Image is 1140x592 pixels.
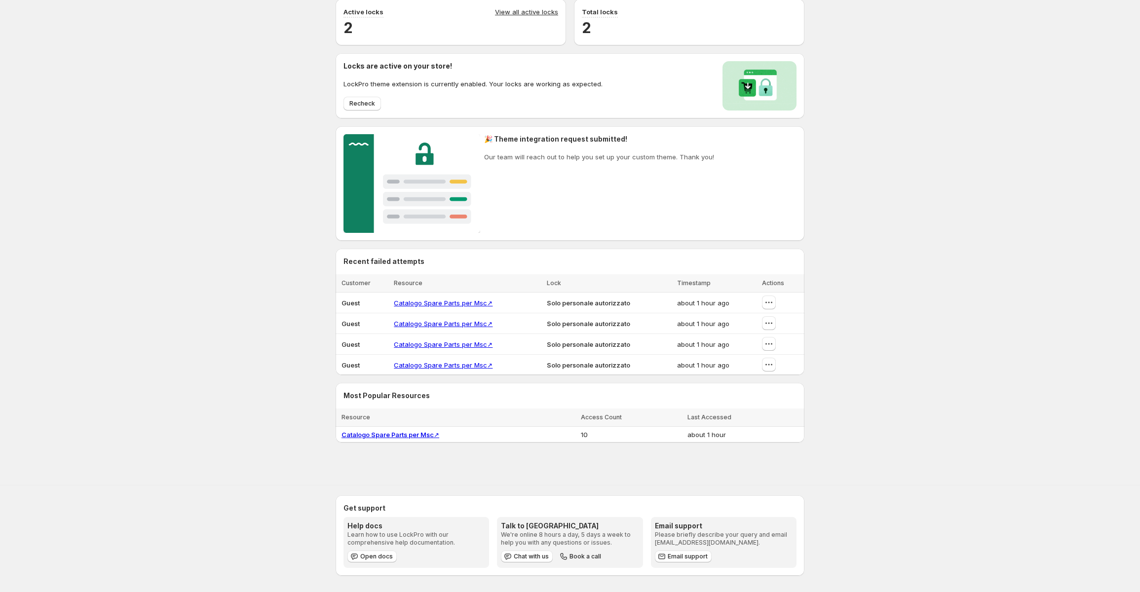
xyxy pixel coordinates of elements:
span: Solo personale autorizzato [547,340,630,348]
p: LockPro theme extension is currently enabled. Your locks are working as expected. [343,79,603,89]
button: Chat with us [501,551,553,562]
p: We're online 8 hours a day, 5 days a week to help you with any questions or issues. [501,531,639,547]
span: Timestamp [677,279,711,287]
h3: Help docs [347,521,485,531]
p: Learn how to use LockPro with our comprehensive help documentation. [347,531,485,547]
span: Email support [668,553,708,560]
a: Catalogo Spare Parts per Msc↗ [394,340,493,348]
a: View all active locks [495,7,558,18]
td: about 1 hour ago [674,334,759,355]
span: Last Accessed [687,413,731,421]
td: about 1 hour [684,427,804,443]
a: Catalogo Spare Parts per Msc↗ [394,320,493,328]
h3: Email support [655,521,793,531]
span: Guest [342,299,360,307]
td: about 1 hour ago [674,355,759,375]
a: Open docs [347,551,397,562]
span: Recheck [349,100,375,108]
span: Resource [394,279,422,287]
span: Open docs [360,553,393,560]
span: Lock [547,279,561,287]
p: Please briefly describe your query and email [EMAIL_ADDRESS][DOMAIN_NAME]. [655,531,793,547]
span: Guest [342,340,360,348]
h2: 🎉 Theme integration request submitted! [484,134,714,144]
p: Total locks [582,7,618,17]
h2: Most Popular Resources [343,391,797,401]
span: Book a call [570,553,601,560]
td: about 1 hour ago [674,313,759,334]
img: Customer support [343,134,480,233]
a: Catalogo Spare Parts per Msc↗ [394,299,493,307]
span: Guest [342,320,360,328]
h2: Get support [343,503,797,513]
button: Recheck [343,97,381,111]
h2: Recent failed attempts [343,257,424,266]
span: Guest [342,361,360,369]
a: Catalogo Spare Parts per Msc↗ [394,361,493,369]
h2: Locks are active on your store! [343,61,603,71]
span: Customer [342,279,371,287]
span: Solo personale autorizzato [547,361,630,369]
h3: Talk to [GEOGRAPHIC_DATA] [501,521,639,531]
a: Catalogo Spare Parts per Msc↗ [342,431,439,439]
td: about 1 hour ago [674,293,759,313]
a: Email support [655,551,712,562]
p: Active locks [343,7,383,17]
span: Actions [762,279,784,287]
span: Solo personale autorizzato [547,299,630,307]
td: 10 [578,427,684,443]
button: Book a call [557,551,605,562]
span: Access Count [581,413,622,421]
span: Chat with us [514,553,549,560]
h2: 2 [582,18,797,37]
img: Locks activated [722,61,797,111]
span: Solo personale autorizzato [547,320,630,328]
span: Resource [342,413,370,421]
p: Our team will reach out to help you set up your custom theme. Thank you! [484,152,714,162]
h2: 2 [343,18,558,37]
